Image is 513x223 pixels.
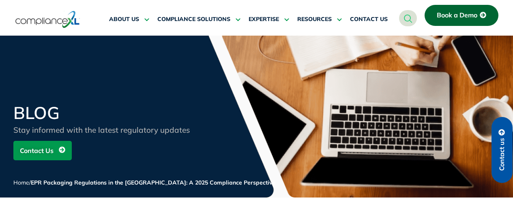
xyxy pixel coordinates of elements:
[492,117,513,183] a: Contact us
[498,138,506,171] span: Contact us
[297,16,332,23] span: RESOURCES
[350,10,388,29] a: CONTACT US
[350,16,388,23] span: CONTACT US
[13,179,276,186] span: /
[425,5,498,26] a: Book a Demo
[20,143,54,158] span: Contact Us
[399,10,417,26] a: navsearch-button
[13,104,208,121] h2: BLOG
[109,10,149,29] a: ABOUT US
[13,125,190,135] span: Stay informed with the latest regulatory updates
[109,16,139,23] span: ABOUT US
[15,10,80,29] img: logo-one.svg
[13,179,29,186] a: Home
[31,179,276,186] span: EPR Packaging Regulations in the [GEOGRAPHIC_DATA]: A 2025 Compliance Perspective
[249,16,279,23] span: EXPERTISE
[13,141,72,160] a: Contact Us
[157,10,240,29] a: COMPLIANCE SOLUTIONS
[249,10,289,29] a: EXPERTISE
[437,12,477,19] span: Book a Demo
[157,16,230,23] span: COMPLIANCE SOLUTIONS
[297,10,342,29] a: RESOURCES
